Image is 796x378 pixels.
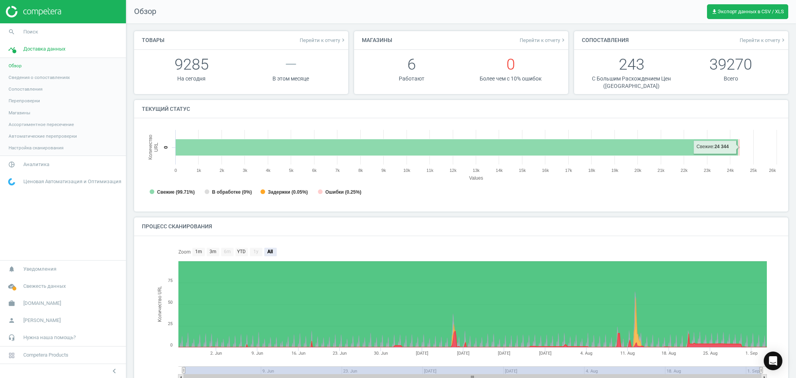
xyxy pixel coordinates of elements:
span: Поиск [23,28,38,35]
i: search [4,24,19,39]
span: [DOMAIN_NAME] [23,300,61,307]
text: 7k [335,168,340,173]
span: Настройка сканирования [9,145,63,151]
i: get_app [711,9,717,15]
img: wGWNvw8QSZomAAAAABJRU5ErkJggg== [8,178,15,185]
i: timeline [4,42,19,56]
span: Перепроверки [9,98,40,104]
tspan: 1. Sep [745,351,758,356]
text: 0 [163,146,169,149]
p: 6 [362,54,461,75]
tspan: 18. Aug [662,351,676,356]
tspan: Ошибки (0.25%) [325,189,361,195]
tspan: [DATE] [416,351,428,356]
i: keyboard_arrow_right [560,37,566,43]
h4: Текущий статус [134,100,198,118]
text: 25 [168,321,173,326]
tspan: В обработке (0%) [212,189,251,195]
span: Перейти к отчету [300,37,346,43]
text: 18k [588,168,595,173]
text: 15k [519,168,526,173]
span: Перейти к отчету [740,37,786,43]
tspan: Values [469,175,483,181]
p: 39270 [681,54,780,75]
text: 5k [289,168,293,173]
p: 243 [582,54,681,75]
span: Нужна наша помощь? [23,334,76,341]
h4: Сопоставления [574,31,637,49]
span: Аналитика [23,161,49,168]
tspan: 9. Jun [251,351,263,356]
text: 19k [611,168,618,173]
text: 16k [542,168,549,173]
tspan: Количество [148,135,153,160]
span: Свежесть данных [23,283,66,290]
span: Обзор [9,63,22,69]
tspan: 16. Jun [292,351,305,356]
tspan: [DATE] [539,351,552,356]
i: headset_mic [4,330,19,345]
tspan: 30. Jun [374,351,388,356]
text: 2k [220,168,224,173]
p: Работают [362,75,461,82]
tspan: 4. Aug [580,351,592,356]
a: Перейти к отчетуkeyboard_arrow_right [520,37,566,43]
span: Перейти к отчету [520,37,566,43]
text: 22k [681,168,688,173]
text: 12k [450,168,457,173]
span: Обзор [126,6,156,17]
tspan: [DATE] [498,351,510,356]
i: chevron_left [110,366,119,376]
text: 20k [634,168,641,173]
i: keyboard_arrow_right [340,37,346,43]
button: chevron_left [105,366,124,376]
p: В этом месяце [241,75,341,82]
span: Уведомления [23,266,56,273]
span: Competera Products [23,352,68,359]
text: 11k [426,168,433,173]
i: cloud_done [4,279,19,294]
tspan: 25. Aug [703,351,717,356]
text: 1k [197,168,201,173]
text: 6m [224,249,231,254]
p: 9285 [142,54,241,75]
p: 0 [461,54,560,75]
a: Перейти к отчетуkeyboard_arrow_right [740,37,786,43]
span: Доставка данных [23,45,65,52]
text: 10k [403,168,410,173]
text: 1m [195,249,202,254]
text: 3k [243,168,248,173]
text: 0 [175,168,177,173]
h4: Товары [134,31,172,49]
text: 3m [209,249,216,254]
tspan: 2. Jun [210,351,222,356]
tspan: [DATE] [457,351,470,356]
span: Ценовая Автоматизация и Оптимизация [23,178,121,185]
p: Более чем с 10% ошибок [461,75,560,82]
span: Магазины [9,110,30,116]
text: 24k [727,168,734,173]
i: person [4,313,19,328]
text: 1y [253,249,258,254]
span: — [285,55,297,73]
a: Перейти к отчетуkeyboard_arrow_right [300,37,346,43]
span: Автоматические перепроверки [9,133,77,139]
text: 8k [358,168,363,173]
i: work [4,296,19,311]
tspan: Задержки (0.05%) [268,189,308,195]
span: Экспорт данных в CSV / XLS [711,9,784,15]
text: 9k [381,168,386,173]
span: Сопоставления [9,86,42,92]
text: 21k [658,168,665,173]
text: 26k [769,168,776,173]
tspan: 23. Jun [333,351,347,356]
text: 4k [266,168,271,173]
text: 14k [496,168,503,173]
i: notifications [4,262,19,276]
text: 13k [473,168,480,173]
tspan: 11. Aug [620,351,635,356]
text: All [267,249,273,254]
div: Open Intercom Messenger [764,352,782,370]
text: 6k [312,168,317,173]
span: [PERSON_NAME] [23,317,61,324]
